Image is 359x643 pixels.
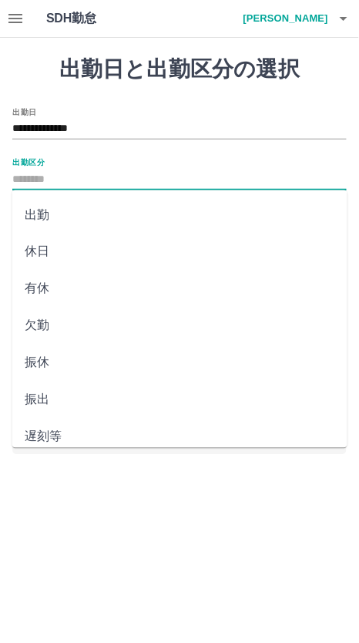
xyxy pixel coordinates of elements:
li: 有休 [12,271,347,308]
label: 出勤日 [12,106,37,117]
li: 休日 [12,234,347,271]
label: 出勤区分 [12,157,45,168]
li: 振出 [12,382,347,419]
li: 遅刻等 [12,419,347,456]
li: 欠勤 [12,308,347,345]
h1: 出勤日と出勤区分の選択 [12,56,347,82]
li: 振休 [12,345,347,382]
li: 出勤 [12,197,347,234]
